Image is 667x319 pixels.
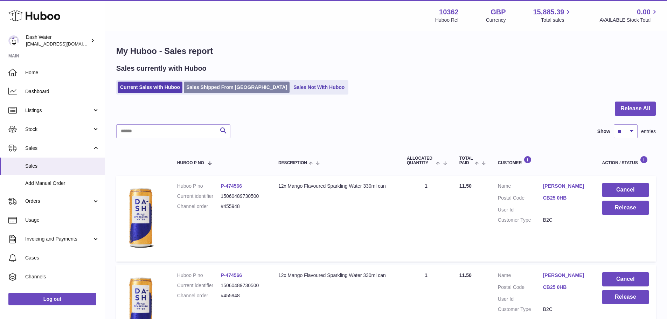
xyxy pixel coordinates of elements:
[498,217,543,223] dt: Customer Type
[459,183,472,189] span: 11.50
[8,35,19,46] img: internalAdmin-10362@internal.huboo.com
[184,82,290,93] a: Sales Shipped From [GEOGRAPHIC_DATA]
[25,88,99,95] span: Dashboard
[533,7,564,17] span: 15,885.39
[498,195,543,203] dt: Postal Code
[116,46,656,57] h1: My Huboo - Sales report
[498,156,588,165] div: Customer
[26,41,103,47] span: [EMAIL_ADDRESS][DOMAIN_NAME]
[221,282,264,289] dd: 15060489730500
[177,193,221,200] dt: Current identifier
[221,193,264,200] dd: 15060489730500
[486,17,506,23] div: Currency
[25,255,99,261] span: Cases
[25,69,99,76] span: Home
[498,306,543,313] dt: Customer Type
[25,180,99,187] span: Add Manual Order
[177,282,221,289] dt: Current identifier
[25,107,92,114] span: Listings
[459,156,473,165] span: Total paid
[25,145,92,152] span: Sales
[602,290,649,304] button: Release
[123,183,158,253] img: 103621706197908.png
[25,163,99,169] span: Sales
[615,102,656,116] button: Release All
[221,183,242,189] a: P-474566
[498,284,543,292] dt: Postal Code
[221,292,264,299] dd: #455948
[25,217,99,223] span: Usage
[602,156,649,165] div: Action / Status
[543,195,588,201] a: CB25 0HB
[221,272,242,278] a: P-474566
[278,272,393,279] div: 12x Mango Flavoured Sparkling Water 330ml can
[543,183,588,189] a: [PERSON_NAME]
[543,272,588,279] a: [PERSON_NAME]
[439,7,459,17] strong: 10362
[25,126,92,133] span: Stock
[498,183,543,191] dt: Name
[278,161,307,165] span: Description
[543,284,588,291] a: CB25 0HB
[498,272,543,280] dt: Name
[400,176,452,262] td: 1
[543,306,588,313] dd: B2C
[177,272,221,279] dt: Huboo P no
[599,7,659,23] a: 0.00 AVAILABLE Stock Total
[602,183,649,197] button: Cancel
[491,7,506,17] strong: GBP
[8,293,96,305] a: Log out
[459,272,472,278] span: 11.50
[637,7,651,17] span: 0.00
[221,203,264,210] dd: #455948
[533,7,572,23] a: 15,885.39 Total sales
[498,207,543,213] dt: User Id
[291,82,347,93] a: Sales Not With Huboo
[25,273,99,280] span: Channels
[435,17,459,23] div: Huboo Ref
[177,292,221,299] dt: Channel order
[118,82,182,93] a: Current Sales with Huboo
[278,183,393,189] div: 12x Mango Flavoured Sparkling Water 330ml can
[541,17,572,23] span: Total sales
[498,296,543,303] dt: User Id
[597,128,610,135] label: Show
[116,64,207,73] h2: Sales currently with Huboo
[177,161,204,165] span: Huboo P no
[543,217,588,223] dd: B2C
[641,128,656,135] span: entries
[25,236,92,242] span: Invoicing and Payments
[599,17,659,23] span: AVAILABLE Stock Total
[602,201,649,215] button: Release
[177,203,221,210] dt: Channel order
[407,156,435,165] span: ALLOCATED Quantity
[602,272,649,286] button: Cancel
[26,34,89,47] div: Dash Water
[177,183,221,189] dt: Huboo P no
[25,198,92,204] span: Orders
